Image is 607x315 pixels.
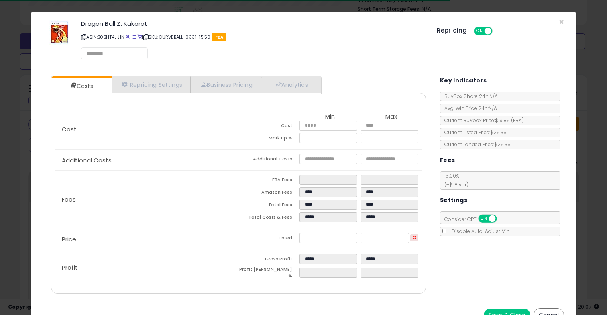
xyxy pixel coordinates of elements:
[440,129,507,136] span: Current Listed Price: $25.35
[440,93,498,100] span: BuyBox Share 24h: N/A
[238,133,299,145] td: Mark up %
[238,266,299,281] td: Profit [PERSON_NAME] %
[132,34,136,40] a: All offer listings
[238,175,299,187] td: FBA Fees
[440,76,487,86] h5: Key Indicators
[261,76,320,93] a: Analytics
[51,78,111,94] a: Costs
[238,154,299,166] td: Additional Costs
[49,20,69,45] img: 517ppMBhs5L._SL60_.jpg
[495,215,508,222] span: OFF
[440,195,467,205] h5: Settings
[448,228,510,235] span: Disable Auto-Adjust Min
[55,264,238,271] p: Profit
[238,233,299,245] td: Listed
[440,117,524,124] span: Current Buybox Price:
[191,76,261,93] a: Business Pricing
[299,113,361,121] th: Min
[440,216,507,223] span: Consider CPT:
[81,20,425,27] h3: Dragon Ball Z: Kakarot
[137,34,142,40] a: Your listing only
[479,215,489,222] span: ON
[238,121,299,133] td: Cost
[511,117,524,124] span: ( FBA )
[238,200,299,212] td: Total Fees
[440,181,468,188] span: (+$1.8 var)
[55,236,238,243] p: Price
[112,76,191,93] a: Repricing Settings
[475,28,485,35] span: ON
[361,113,422,121] th: Max
[559,16,564,28] span: ×
[440,105,497,112] span: Avg. Win Price 24h: N/A
[440,155,455,165] h5: Fees
[55,157,238,164] p: Additional Costs
[126,34,130,40] a: BuyBox page
[81,31,425,43] p: ASIN: B0BHT4JJ1N | SKU: CURVEBALL-0331-15.50
[55,126,238,133] p: Cost
[212,33,227,41] span: FBA
[238,187,299,200] td: Amazon Fees
[440,141,511,148] span: Current Landed Price: $25.35
[238,212,299,225] td: Total Costs & Fees
[491,28,504,35] span: OFF
[55,196,238,203] p: Fees
[238,254,299,266] td: Gross Profit
[437,27,469,34] h5: Repricing:
[495,117,524,124] span: $19.85
[440,172,468,188] span: 15.00 %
